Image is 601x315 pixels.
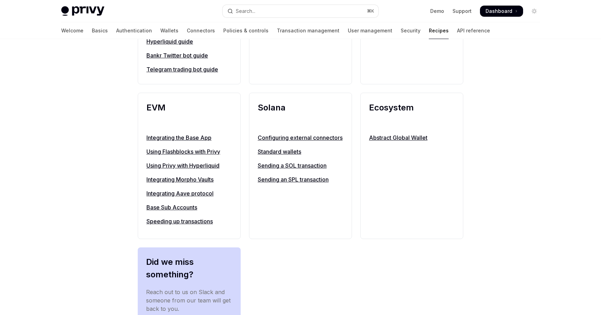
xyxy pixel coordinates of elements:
[348,22,392,39] a: User management
[258,147,343,156] a: Standard wallets
[146,256,232,281] h2: Did we miss something?
[146,161,232,170] a: Using Privy with Hyperliquid
[116,22,152,39] a: Authentication
[529,6,540,17] button: Toggle dark mode
[277,22,339,39] a: Transaction management
[369,101,455,126] h2: Ecosystem
[187,22,215,39] a: Connectors
[429,22,449,39] a: Recipes
[236,7,255,15] div: Search...
[258,133,343,142] a: Configuring external connectors
[430,8,444,15] a: Demo
[457,22,490,39] a: API reference
[146,51,232,60] a: Bankr Twitter bot guide
[146,37,232,46] a: Hyperliquid guide
[146,203,232,212] a: Base Sub Accounts
[258,175,343,184] a: Sending an SPL transaction
[146,65,232,74] a: Telegram trading bot guide
[452,8,472,15] a: Support
[486,8,512,15] span: Dashboard
[61,6,104,16] img: light logo
[223,22,269,39] a: Policies & controls
[367,8,374,14] span: ⌘ K
[223,5,378,17] button: Open search
[480,6,523,17] a: Dashboard
[146,133,232,142] a: Integrating the Base App
[146,175,232,184] a: Integrating Morpho Vaults
[146,189,232,198] a: Integrating Aave protocol
[258,101,343,126] h2: Solana
[369,133,455,142] a: Abstract Global Wallet
[146,217,232,225] a: Speeding up transactions
[160,22,178,39] a: Wallets
[401,22,420,39] a: Security
[146,101,232,126] h2: EVM
[92,22,108,39] a: Basics
[61,22,83,39] a: Welcome
[146,147,232,156] a: Using Flashblocks with Privy
[258,161,343,170] a: Sending a SOL transaction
